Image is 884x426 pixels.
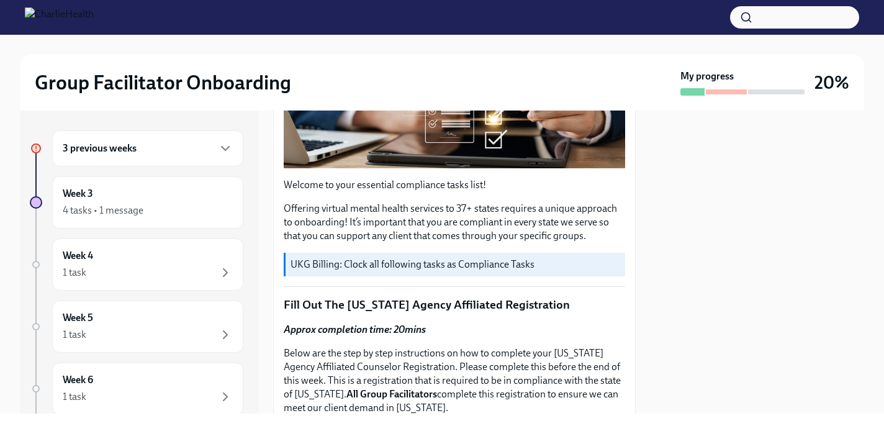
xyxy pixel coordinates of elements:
[63,266,86,279] div: 1 task
[63,249,93,263] h6: Week 4
[680,70,734,83] strong: My progress
[63,311,93,325] h6: Week 5
[30,238,243,291] a: Week 41 task
[284,347,625,415] p: Below are the step by step instructions on how to complete your [US_STATE] Agency Affiliated Coun...
[291,258,620,271] p: UKG Billing: Clock all following tasks as Compliance Tasks
[63,142,137,155] h6: 3 previous weeks
[25,7,94,27] img: CharlieHealth
[284,178,625,192] p: Welcome to your essential compliance tasks list!
[30,176,243,229] a: Week 34 tasks • 1 message
[284,297,625,313] p: Fill Out The [US_STATE] Agency Affiliated Registration
[284,202,625,243] p: Offering virtual mental health services to 37+ states requires a unique approach to onboarding! I...
[35,70,291,95] h2: Group Facilitator Onboarding
[63,204,143,217] div: 4 tasks • 1 message
[30,363,243,415] a: Week 61 task
[63,373,93,387] h6: Week 6
[284,324,426,335] strong: Approx completion time: 20mins
[30,301,243,353] a: Week 51 task
[814,71,849,94] h3: 20%
[63,187,93,201] h6: Week 3
[346,388,437,400] strong: All Group Facilitators
[63,328,86,342] div: 1 task
[52,130,243,166] div: 3 previous weeks
[63,390,86,404] div: 1 task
